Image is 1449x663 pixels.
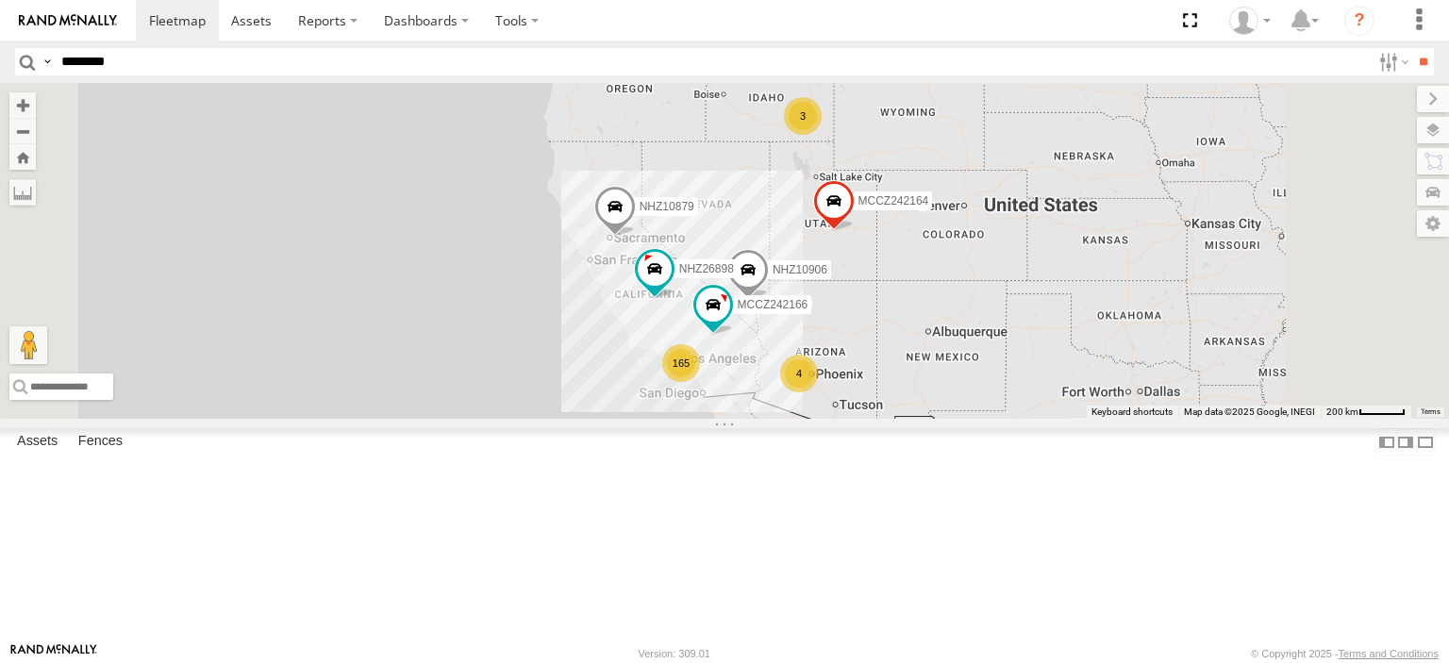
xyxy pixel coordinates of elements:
[1326,406,1358,417] span: 200 km
[1416,428,1435,456] label: Hide Summary Table
[1344,6,1374,36] i: ?
[1372,48,1412,75] label: Search Filter Options
[9,92,36,118] button: Zoom in
[639,648,710,659] div: Version: 309.01
[1223,7,1277,35] div: Zulema McIntosch
[1251,648,1439,659] div: © Copyright 2025 -
[9,144,36,170] button: Zoom Home
[10,644,97,663] a: Visit our Website
[1321,406,1411,419] button: Map Scale: 200 km per 46 pixels
[1339,648,1439,659] a: Terms and Conditions
[1377,428,1396,456] label: Dock Summary Table to the Left
[9,179,36,206] label: Measure
[9,118,36,144] button: Zoom out
[1184,406,1315,417] span: Map data ©2025 Google, INEGI
[1421,407,1441,415] a: Terms (opens in new tab)
[738,298,808,311] span: MCCZ242166
[773,263,827,276] span: NHZ10906
[662,344,700,382] div: 165
[640,200,694,213] span: NHZ10879
[1417,210,1449,237] label: Map Settings
[69,429,132,456] label: Fences
[40,48,55,75] label: Search Query
[780,355,818,392] div: 4
[784,97,822,135] div: 3
[679,262,734,275] span: NHZ26898
[19,14,117,27] img: rand-logo.svg
[1091,406,1173,419] button: Keyboard shortcuts
[1396,428,1415,456] label: Dock Summary Table to the Right
[9,326,47,364] button: Drag Pegman onto the map to open Street View
[858,194,929,207] span: MCCZ242164
[8,429,67,456] label: Assets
